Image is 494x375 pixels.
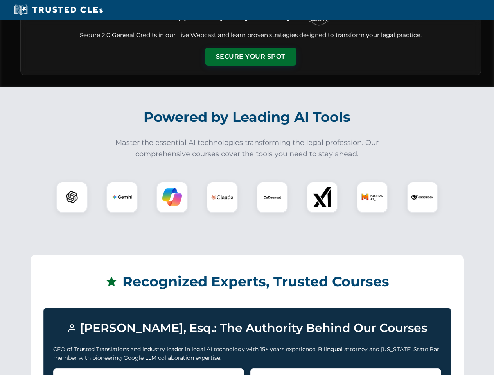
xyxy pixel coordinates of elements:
[307,182,338,213] div: xAI
[53,345,441,362] p: CEO of Trusted Translations and industry leader in legal AI technology with 15+ years experience....
[112,187,132,207] img: Gemini Logo
[31,104,464,131] h2: Powered by Leading AI Tools
[56,182,88,213] div: ChatGPT
[30,31,471,40] p: Secure 2.0 General Credits in our Live Webcast and learn proven strategies designed to transform ...
[162,187,182,207] img: Copilot Logo
[411,186,433,208] img: DeepSeek Logo
[313,187,332,207] img: xAI Logo
[257,182,288,213] div: CoCounsel
[156,182,188,213] div: Copilot
[211,186,233,208] img: Claude Logo
[407,182,438,213] div: DeepSeek
[43,268,451,295] h2: Recognized Experts, Trusted Courses
[12,4,105,16] img: Trusted CLEs
[205,48,296,66] button: Secure Your Spot
[53,318,441,339] h3: [PERSON_NAME], Esq.: The Authority Behind Our Courses
[61,186,83,209] img: ChatGPT Logo
[262,187,282,207] img: CoCounsel Logo
[357,182,388,213] div: Mistral AI
[110,137,384,160] p: Master the essential AI technologies transforming the legal profession. Our comprehensive courses...
[361,186,383,208] img: Mistral AI Logo
[106,182,138,213] div: Gemini
[207,182,238,213] div: Claude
